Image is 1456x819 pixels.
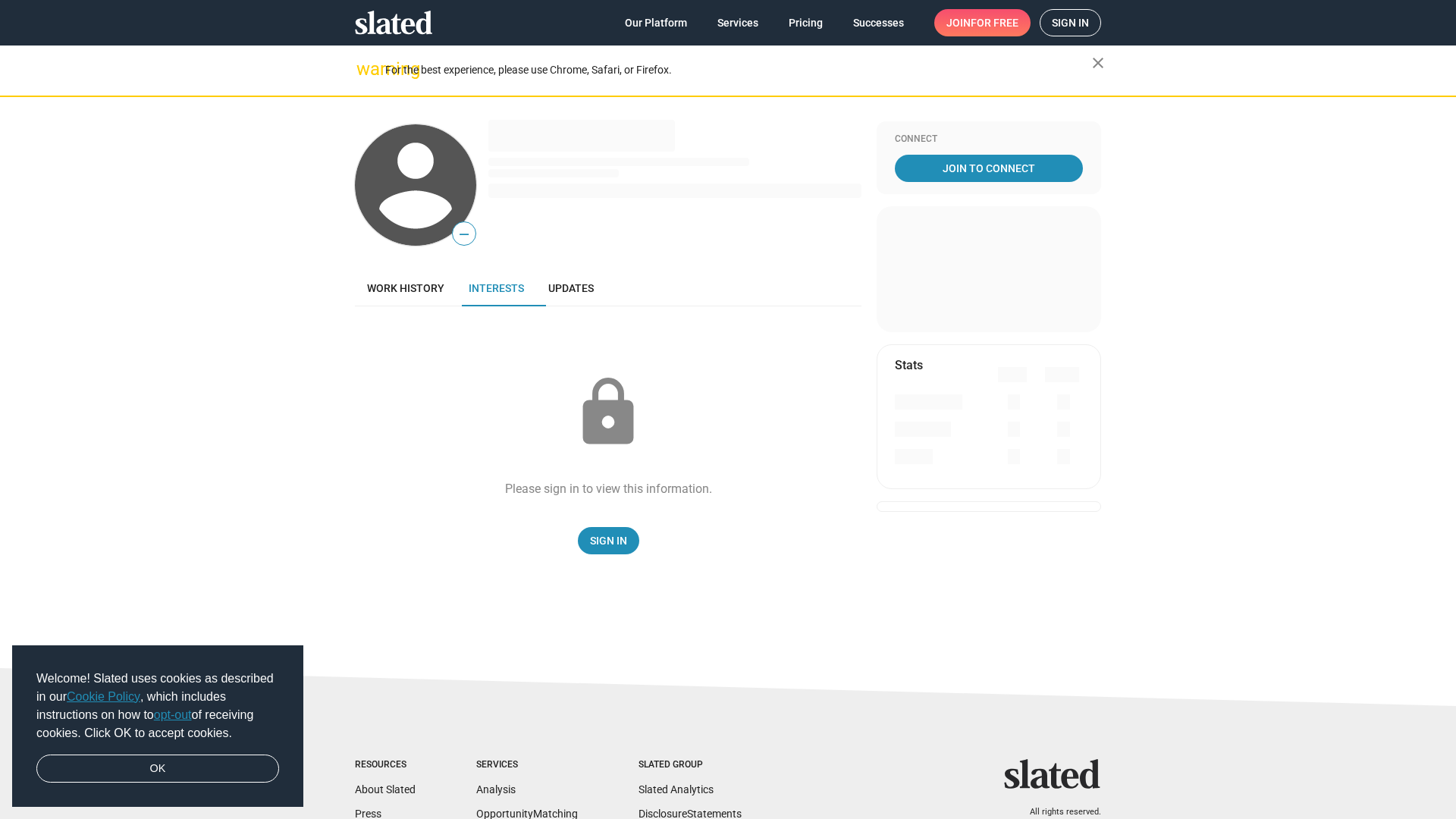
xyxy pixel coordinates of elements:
span: — [453,224,475,244]
a: Work history [355,270,457,306]
a: Joinfor free [934,9,1031,36]
a: Updates [536,270,606,306]
a: Join To Connect [895,155,1083,182]
span: Sign In [590,527,627,554]
mat-icon: warning [356,60,375,78]
a: Slated Analytics [639,783,714,795]
a: Successes [841,9,916,36]
div: Please sign in to view this information. [505,481,712,497]
span: Services [717,9,758,36]
div: cookieconsent [12,645,303,808]
div: Slated Group [639,759,742,771]
span: Updates [548,282,594,294]
span: for free [971,9,1018,36]
span: Join [946,9,1018,36]
a: opt-out [154,708,192,721]
span: Our Platform [625,9,687,36]
span: Join To Connect [898,155,1080,182]
a: Interests [457,270,536,306]
mat-icon: close [1089,54,1107,72]
span: Welcome! Slated uses cookies as described in our , which includes instructions on how to of recei... [36,670,279,742]
span: Pricing [789,9,823,36]
mat-icon: lock [570,375,646,450]
span: Successes [853,9,904,36]
mat-card-title: Stats [895,357,923,373]
div: Services [476,759,578,771]
span: Work history [367,282,444,294]
a: About Slated [355,783,416,795]
span: Interests [469,282,524,294]
a: Sign in [1040,9,1101,36]
a: Analysis [476,783,516,795]
div: Connect [895,133,1083,146]
a: Services [705,9,770,36]
a: Pricing [777,9,835,36]
span: Sign in [1052,10,1089,36]
div: Resources [355,759,416,771]
a: Our Platform [613,9,699,36]
a: Cookie Policy [67,690,140,703]
a: Sign In [578,527,639,554]
a: dismiss cookie message [36,755,279,783]
div: For the best experience, please use Chrome, Safari, or Firefox. [385,60,1092,80]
